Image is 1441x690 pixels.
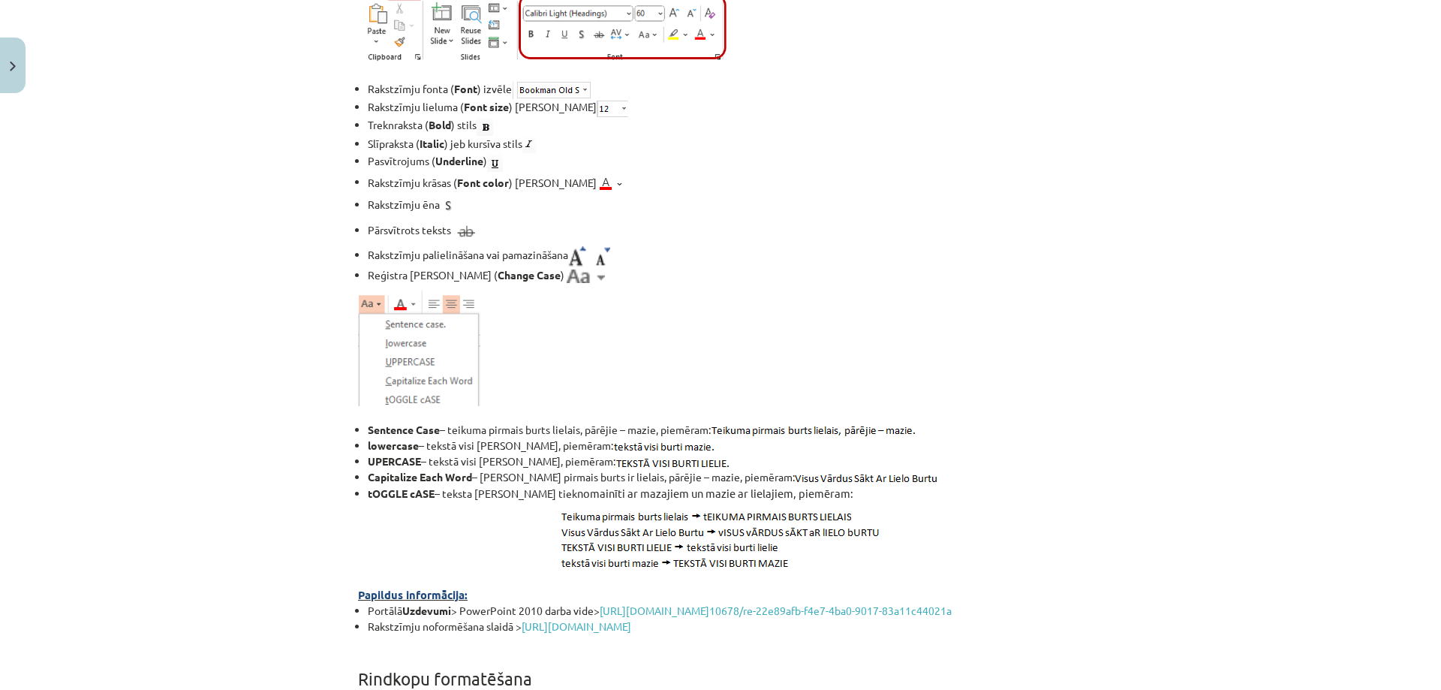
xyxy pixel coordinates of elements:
img: cytIGcjy+9AAAAAElFTkSuQmCC [487,154,503,172]
strong: Uzdevumi [402,604,451,617]
span: nomainīti ar mazajiem un mazie ar lielajiem, piemēram: [577,486,853,500]
li: – tekstā visi [PERSON_NAME], piemēram: [368,438,1083,453]
img: icon-close-lesson-0947bae3869378f0d4975bcd49f059093ad1ed9edebbc8119c70593378902aed.svg [10,62,16,71]
img: BmUhwAysnIM0jKyUB52QHRq+fjxAzgYmJiZGURERAmWKyBAlOHkApoWuaOGYwVD1XAGBgBTiDL+muChVQAAAABJRU5ErkJggg== [440,196,457,216]
img: dqWUABwOh9qNMXrvReRyuRBRsRTvT8ZxrLpxHBsRud1u3vvwoI45z3NKqW3bEMJvUVXU2sQYRaQMWLDWEhEziwgA59yyLMz86... [567,270,605,283]
img: qY8M3EAAAAASUVORK5CYII= [613,443,714,450]
img: Qb6juSujHNhrcAAAAASUVORK5CYII= [568,246,610,267]
strong: Underline [435,154,483,167]
a: [URL][DOMAIN_NAME] [522,619,631,633]
li: Rakstzīmju krāsas ( ) [PERSON_NAME] [368,172,1083,196]
strong: Font size [464,100,509,113]
strong: Font color [457,175,509,188]
li: – teikuma pirmais burts lielais, pārējie – mazie, piemēram: [368,422,1083,438]
li: Portālā > PowerPoint 2010 darba vide> [368,603,1083,619]
li: Treknraksta ( ) stils [368,117,1083,135]
li: Reģistra [PERSON_NAME] ( ) [368,267,1083,283]
a: [URL][DOMAIN_NAME] [600,604,709,617]
img: 8bKycAAAAASUVORK5CYII= [477,118,493,136]
img: Iz6ZkacMTp9S3DQAUTGsaiWHd9AAAAABJRU5ErkJggg== [522,136,536,153]
li: Rakstzīmju palielināšana vai pamazināšana [368,246,1083,267]
strong: lowercase [368,438,419,452]
li: Rakstzīmju lieluma ( ) [PERSON_NAME] [368,99,1083,117]
strong: Font [454,82,477,95]
img: 1+i2qG01MUxMA23y5IpYd4RcAAAAASUVORK5CYII= [597,100,628,117]
img: wD77RrCzcj0b4AAAAASUVORK5CYII= [711,426,915,436]
img: 64ieLTRIT8AxHC8oXREpca7Tni0l37Z5GftX3VcRw3D+XUoNuftxbCiJ6l2ltju4ECAL8A3a5V34MRbnsAAAAASUVORK5CYII= [615,459,729,467]
strong: Italic [420,137,444,150]
strong: Sentence Case [368,423,440,436]
li: – teksta [PERSON_NAME] tiek [368,485,1083,502]
li: – tekstā visi [PERSON_NAME], piemēram: [368,453,1083,469]
strong: UPERCASE [368,454,421,468]
li: Rakstzīmju ēna [368,196,1083,216]
img: gj1lbLBQxNPMaPXb55zPdgZBvWVTvxXFWXRRjiVLh0qTM+qPtqKAJgPbV23pL2Y6TLY1T6pKtJOOC01uLxoiwjpNrKev3p3OO... [795,475,937,482]
strong: Change Case [498,268,561,282]
li: Rakstzīmju fonta ( ) izvēle [368,81,1083,99]
h1: Rindkopu formatēšana [358,642,1083,688]
strong: tOGGLE cASE [368,487,435,500]
li: Rakstzīmju noformēšana slaidā > [368,619,1083,634]
li: Pārsvītrots teksts [368,216,1083,246]
li: – [PERSON_NAME] pirmais burts ir lielais, pārējie – mazie, piemēram: [368,469,1083,485]
strong: Bold [429,118,451,131]
a: 10678/re-22e89afb-f4e7-4ba0-9017-83a11c44021a [709,604,952,617]
li: Pasvītrojums ( ) [368,153,1083,171]
img: Attēls, kurā ir teksts, fonts, ekrānuzņēmums, dizains Apraksts ģenerēts automātiski [358,291,480,406]
img: 2c0+Cbz2RWZceUOLwA9MovkaUsZDMAAAAAElFTkSuQmCC [512,81,591,99]
img: kaFyApNa5evYrh69evYDaIBvFhAMS2sMAfGgRT44IF8xn27t3DIC4uwWBubs7w4MEDhtLSMobu7i6wPNBHYIuVlJTA4vjAaLO... [451,216,480,246]
img: SGXyFx0wAAAABJRU5ErkJggg== [597,172,624,196]
li: Slīpraksta ( ) jeb kursīva stils [368,136,1083,154]
span: Papildus informācija: [358,587,468,602]
img: MzkH5VvAAAAAElFTkSuQmCC [559,509,883,571]
strong: Capitalize Each Word [368,470,472,484]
